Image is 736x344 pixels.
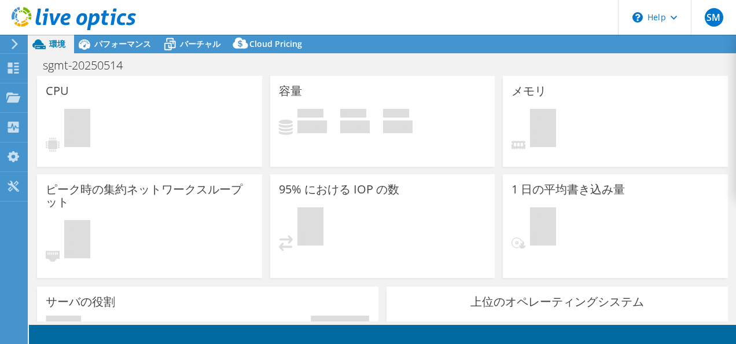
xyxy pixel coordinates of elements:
span: 保留中 [530,207,556,248]
h3: 1 日の平均書き込み量 [511,183,625,196]
span: 環境 [49,38,65,49]
span: 保留中 [297,207,323,248]
h3: 95% における IOP の数 [279,183,399,196]
span: バーチャル [180,38,220,49]
h3: ピーク時の集約ネットワークスループット [46,183,253,208]
h3: メモリ [511,85,546,97]
span: 保留中 [530,109,556,150]
span: 合計 [383,109,409,120]
h3: CPU [46,85,69,97]
h3: 上位のオペレーティングシステム [395,295,719,308]
span: パフォーマンス [94,38,151,49]
h4: 0 GiB [340,120,370,133]
h1: sgmt-20250514 [38,59,141,72]
span: 空き [340,109,366,120]
span: SM [705,8,723,27]
h4: 0 GiB [383,120,413,133]
span: 保留中 [64,220,90,261]
h4: 0 GiB [297,120,327,133]
span: 保留中 [64,109,90,150]
span: Cloud Pricing [249,38,302,49]
h3: サーバの役割 [46,295,115,308]
h3: 容量 [279,85,302,97]
span: 使用済み [297,109,323,120]
svg: \n [632,12,643,23]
